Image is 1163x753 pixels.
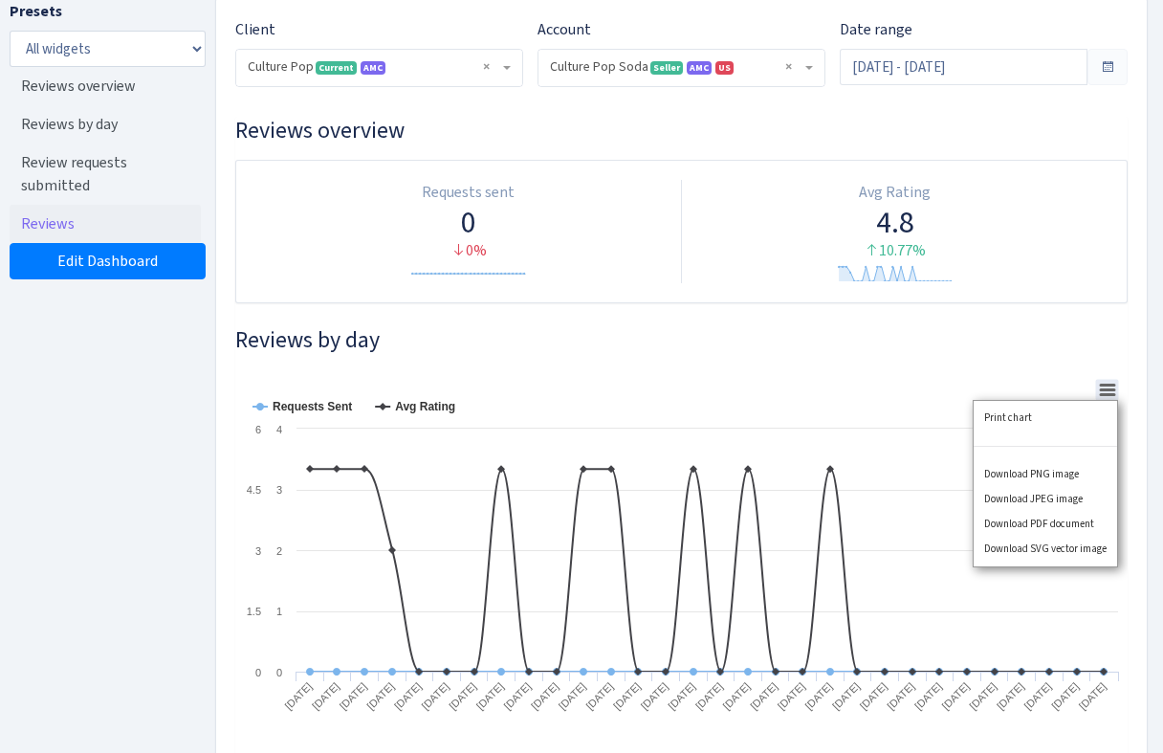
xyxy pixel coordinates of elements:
[529,680,560,712] tspan: [DATE]
[912,680,944,712] tspan: [DATE]
[447,680,478,712] tspan: [DATE]
[263,204,673,240] div: 0
[611,680,643,712] tspan: [DATE]
[748,680,779,712] tspan: [DATE]
[974,537,1117,562] div: Download SVG vector image
[310,680,341,712] tspan: [DATE]
[885,680,916,712] tspan: [DATE]
[276,484,282,496] text: 3
[276,667,282,678] text: 0
[10,105,201,144] a: Reviews by day
[639,680,670,712] tspan: [DATE]
[474,680,506,712] tspan: [DATE]
[235,326,1128,354] h3: Widget #53
[10,205,201,243] a: Reviews
[276,545,282,557] text: 2
[693,680,725,712] tspan: [DATE]
[1021,680,1053,712] tspan: [DATE]
[720,680,752,712] tspan: [DATE]
[364,680,396,712] tspan: [DATE]
[650,61,683,75] span: Seller
[10,67,201,105] a: Reviews overview
[840,18,912,41] label: Date range
[248,57,499,77] span: Culture Pop <span class="badge badge-success">Current</span><span class="badge badge-primary">AMC...
[361,61,385,75] span: AMC
[338,680,369,712] tspan: [DATE]
[974,462,1117,487] div: Download PNG image
[687,61,712,75] span: AMC
[538,50,824,86] span: Culture Pop Soda <span class="badge badge-success">Seller</span><span class="badge badge-primary"...
[235,117,1128,144] h3: Widget #52
[392,680,424,712] tspan: [DATE]
[974,406,1117,431] div: Print chart
[583,680,615,712] tspan: [DATE]
[1049,680,1081,712] tspan: [DATE]
[974,512,1117,537] div: Download PDF document
[995,680,1026,712] tspan: [DATE]
[785,57,792,77] span: Remove all items
[501,680,533,712] tspan: [DATE]
[538,18,591,41] label: Account
[776,680,807,712] tspan: [DATE]
[666,680,697,712] tspan: [DATE]
[255,424,261,435] text: 6
[247,606,261,617] text: 1.5
[263,182,673,204] div: Requests sent
[715,61,734,75] span: US
[1077,680,1108,712] tspan: [DATE]
[235,18,275,41] label: Client
[974,487,1117,512] div: Download JPEG image
[690,240,1100,262] div: 10.77%
[282,680,314,712] tspan: [DATE]
[10,144,201,205] a: Review requests submitted
[273,400,352,413] tspan: Requests Sent
[276,424,282,435] text: 4
[967,680,998,712] tspan: [DATE]
[316,61,357,75] span: Current
[247,484,261,496] text: 4.5
[276,606,282,617] text: 1
[690,204,1100,240] div: 4.8
[940,680,972,712] tspan: [DATE]
[858,680,889,712] tspan: [DATE]
[263,240,673,262] div: 0%
[420,680,451,712] tspan: [DATE]
[255,667,261,678] text: 0
[10,243,206,279] a: Edit Dashboard
[550,57,801,77] span: Culture Pop Soda <span class="badge badge-success">Seller</span><span class="badge badge-primary"...
[802,680,834,712] tspan: [DATE]
[690,182,1100,204] div: Avg Rating
[830,680,862,712] tspan: [DATE]
[236,50,522,86] span: Culture Pop <span class="badge badge-success">Current</span><span class="badge badge-primary">AMC...
[395,400,455,413] tspan: Avg Rating
[483,57,490,77] span: Remove all items
[557,680,588,712] tspan: [DATE]
[255,545,261,557] text: 3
